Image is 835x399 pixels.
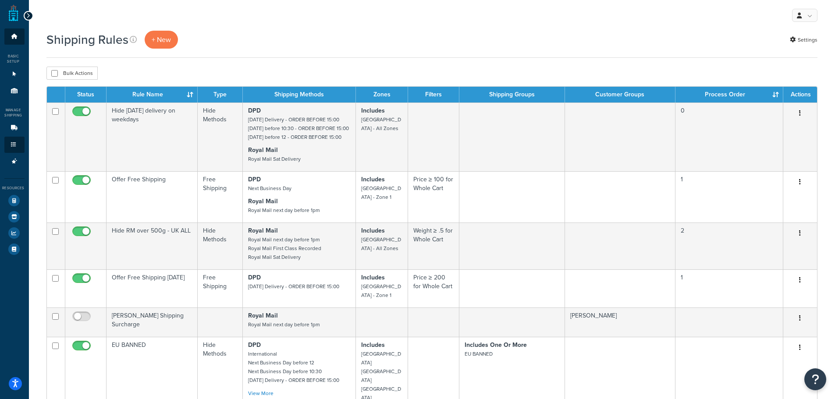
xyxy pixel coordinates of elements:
[675,222,783,269] td: 2
[248,389,274,397] a: View More
[248,155,301,163] small: Royal Mail Sat Delivery
[465,350,493,358] small: EU BANNED
[408,87,460,102] th: Filters
[361,273,385,282] strong: Includes
[9,4,18,22] a: ShipperHQ Home
[107,171,198,222] td: Offer Free Shipping
[4,120,25,136] li: Carriers
[248,206,320,214] small: Royal Mail next day before 1pm
[675,102,783,171] td: 0
[248,226,278,235] strong: Royal Mail
[4,225,25,241] li: Analytics
[198,222,243,269] td: Hide Methods
[248,282,339,290] small: [DATE] Delivery - ORDER BEFORE 15:00
[248,184,291,192] small: Next Business Day
[248,321,320,328] small: Royal Mail next day before 1pm
[243,87,356,102] th: Shipping Methods
[408,222,460,269] td: Weight ≥ .5 for Whole Cart
[361,175,385,184] strong: Includes
[804,368,826,390] button: Open Resource Center
[248,273,261,282] strong: DPD
[248,106,261,115] strong: DPD
[145,31,178,49] p: + New
[107,269,198,307] td: Offer Free Shipping [DATE]
[408,269,460,307] td: Price ≥ 200 for Whole Cart
[565,307,675,337] td: [PERSON_NAME]
[198,102,243,171] td: Hide Methods
[248,350,339,384] small: International Next Business Day before 12 Next Business Day before 10:30 [DATE] Delivery - ORDER ...
[248,311,278,320] strong: Royal Mail
[465,340,527,350] strong: Includes One Or More
[248,340,261,350] strong: DPD
[4,137,25,153] li: Shipping Rules
[107,102,198,171] td: Hide [DATE] delivery on weekdays
[107,222,198,269] td: Hide RM over 500g - UK ALL
[361,226,385,235] strong: Includes
[783,87,817,102] th: Actions
[4,193,25,208] li: Test Your Rates
[248,236,321,261] small: Royal Mail next day before 1pm Royal Mail First Class Recorded Royal Mail Sat Delivery
[4,153,25,169] li: Advanced Features
[248,116,349,141] small: [DATE] Delivery - ORDER BEFORE 15:00 [DATE] before 10:30 - ORDER BEFORE 15:00 [DATE] before 12 - ...
[675,269,783,307] td: 1
[361,106,385,115] strong: Includes
[248,145,278,155] strong: Royal Mail
[459,87,565,102] th: Shipping Groups
[675,87,783,102] th: Process Order : activate to sort column ascending
[198,87,243,102] th: Type
[361,340,385,350] strong: Includes
[361,184,401,201] small: [GEOGRAPHIC_DATA] - Zone 1
[565,87,675,102] th: Customer Groups
[65,87,106,102] th: Status
[46,67,98,80] button: Bulk Actions
[107,307,198,337] td: [PERSON_NAME] Shipping Surcharge
[107,87,198,102] th: Rule Name : activate to sort column ascending
[361,282,401,299] small: [GEOGRAPHIC_DATA] - Zone 1
[46,31,128,48] h1: Shipping Rules
[790,34,817,46] a: Settings
[198,171,243,222] td: Free Shipping
[4,209,25,225] li: Marketplace
[4,28,25,45] li: Dashboard
[248,175,261,184] strong: DPD
[675,171,783,222] td: 1
[4,66,25,82] li: Websites
[356,87,408,102] th: Zones
[361,116,401,132] small: [GEOGRAPHIC_DATA] - All Zones
[198,269,243,307] td: Free Shipping
[4,83,25,99] li: Origins
[408,171,460,222] td: Price ≥ 100 for Whole Cart
[4,241,25,257] li: Help Docs
[248,197,278,206] strong: Royal Mail
[361,236,401,252] small: [GEOGRAPHIC_DATA] - All Zones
